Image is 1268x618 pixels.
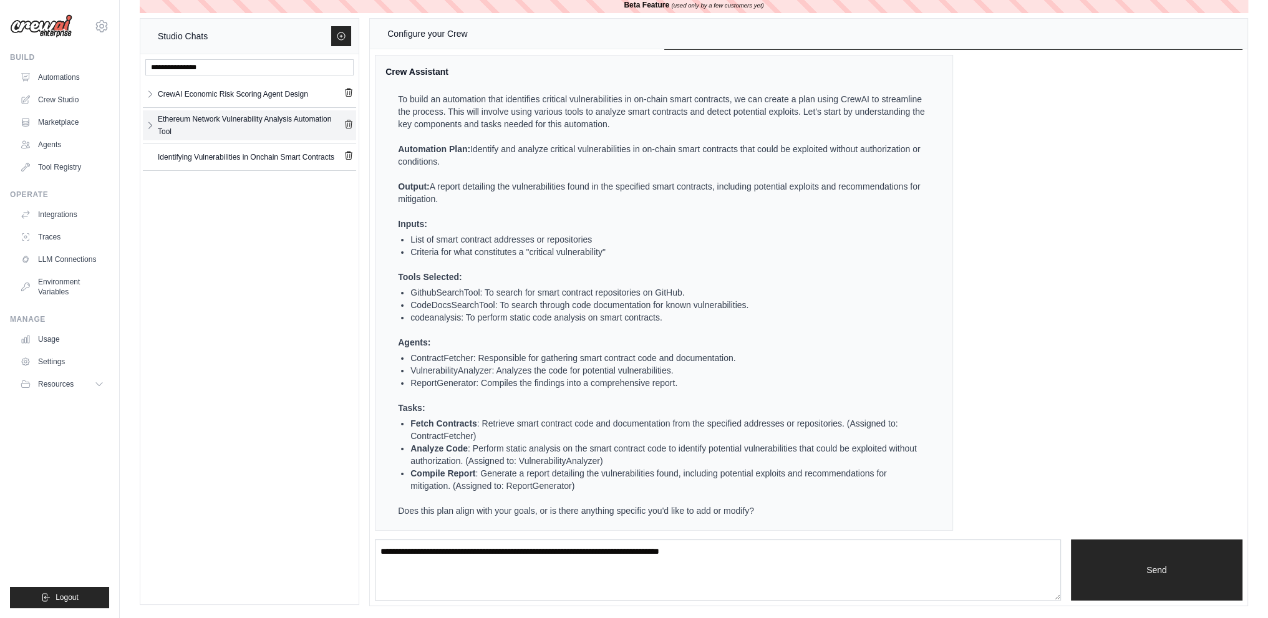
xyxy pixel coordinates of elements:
strong: Tasks: [398,403,425,413]
div: Crew Assistant [385,65,927,78]
div: Ethereum Network Vulnerability Analysis Automation Tool [158,113,344,138]
p: Identify and analyze critical vulnerabilities in on-chain smart contracts that could be exploited... [398,143,927,168]
strong: Automation Plan: [398,144,470,154]
li: ReportGenerator: Compiles the findings into a comprehensive report. [410,377,927,389]
strong: Compile Report [410,468,475,478]
a: Traces [15,227,109,247]
strong: Tools Selected: [398,272,462,282]
li: List of smart contract addresses or repositories [410,233,927,246]
b: Beta Feature [624,1,669,9]
a: CrewAI Economic Risk Scoring Agent Design [155,85,344,102]
a: Settings [15,352,109,372]
button: Resources [15,374,109,394]
a: Tool Registry [15,157,109,177]
img: Logo [10,14,72,38]
div: Studio Chats [158,29,208,44]
a: Environment Variables [15,272,109,302]
li: CodeDocsSearchTool: To search through code documentation for known vulnerabilities. [410,299,927,311]
div: Identifying Vulnerabilities in Onchain Smart Contracts [158,151,334,163]
strong: Output: [398,181,430,191]
li: : Retrieve smart contract code and documentation from the specified addresses or repositories. (A... [410,417,927,442]
p: A report detailing the vulnerabilities found in the specified smart contracts, including potentia... [398,180,927,205]
span: Resources [38,379,74,389]
div: CrewAI Economic Risk Scoring Agent Design [158,88,308,100]
div: Configure your Crew [387,26,467,41]
i: (used only by a few customers yet) [671,2,763,9]
strong: Fetch Contracts [410,418,477,428]
li: : Generate a report detailing the vulnerabilities found, including potential exploits and recomme... [410,467,927,492]
div: Manage [10,314,109,324]
a: Automations [15,67,109,87]
a: Integrations [15,205,109,225]
p: To build an automation that identifies critical vulnerabilities in on-chain smart contracts, we c... [398,93,927,130]
li: : Perform static analysis on the smart contract code to identify potential vulnerabilities that c... [410,442,927,467]
a: Identifying Vulnerabilities in Onchain Smart Contracts [155,148,344,165]
span: Logout [56,592,79,602]
a: Agents [15,135,109,155]
li: GithubSearchTool: To search for smart contract repositories on GitHub. [410,286,927,299]
p: Does this plan align with your goals, or is there anything specific you'd like to add or modify? [398,505,927,517]
button: Send [1071,539,1242,601]
a: LLM Connections [15,249,109,269]
div: Build [10,52,109,62]
strong: Inputs: [398,219,427,229]
li: codeanalysis: To perform static code analysis on smart contracts. [410,311,927,324]
li: VulnerabilityAnalyzer: Analyzes the code for potential vulnerabilities. [410,364,927,377]
a: Ethereum Network Vulnerability Analysis Automation Tool [155,113,344,138]
button: Logout [10,587,109,608]
div: Operate [10,190,109,200]
li: Criteria for what constitutes a "critical vulnerability" [410,246,927,258]
li: ContractFetcher: Responsible for gathering smart contract code and documentation. [410,352,927,364]
a: Marketplace [15,112,109,132]
a: Crew Studio [15,90,109,110]
strong: Analyze Code [410,443,468,453]
a: Usage [15,329,109,349]
strong: Agents: [398,337,430,347]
